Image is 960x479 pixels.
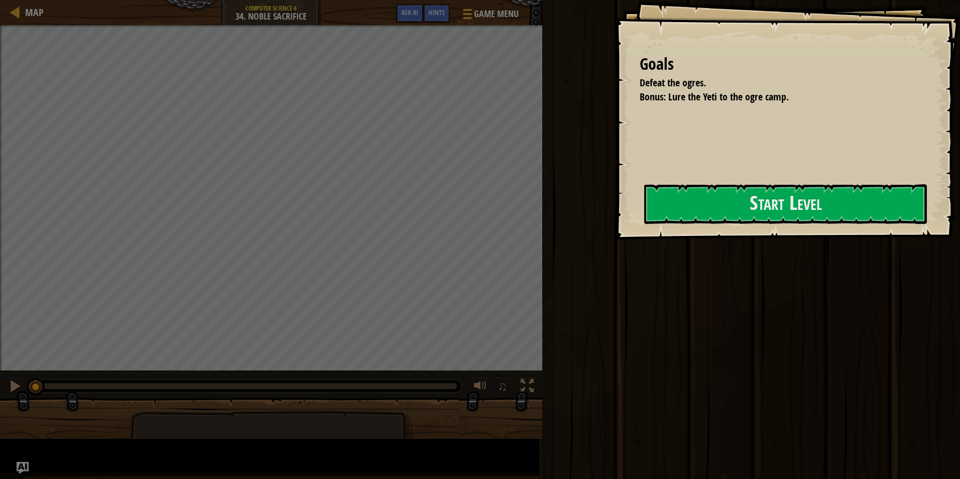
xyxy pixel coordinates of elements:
span: Map [25,6,44,19]
li: Defeat the ogres. [627,76,922,90]
button: Game Menu [455,4,525,28]
a: Map [20,6,44,19]
span: ♫ [498,379,508,394]
button: ♫ [496,377,513,398]
button: Ask AI [17,462,29,474]
div: Goals [640,53,925,76]
button: Ask AI [396,4,423,23]
button: Toggle fullscreen [517,377,537,398]
span: Game Menu [474,8,519,21]
span: Bonus: Lure the Yeti to the ogre camp. [640,90,789,103]
button: Start Level [644,184,927,224]
span: Hints [428,8,445,17]
span: Defeat the ogres. [640,76,706,89]
li: Bonus: Lure the Yeti to the ogre camp. [627,90,922,104]
span: Ask AI [401,8,418,17]
button: Adjust volume [470,377,491,398]
button: Ctrl + P: Pause [5,377,25,398]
